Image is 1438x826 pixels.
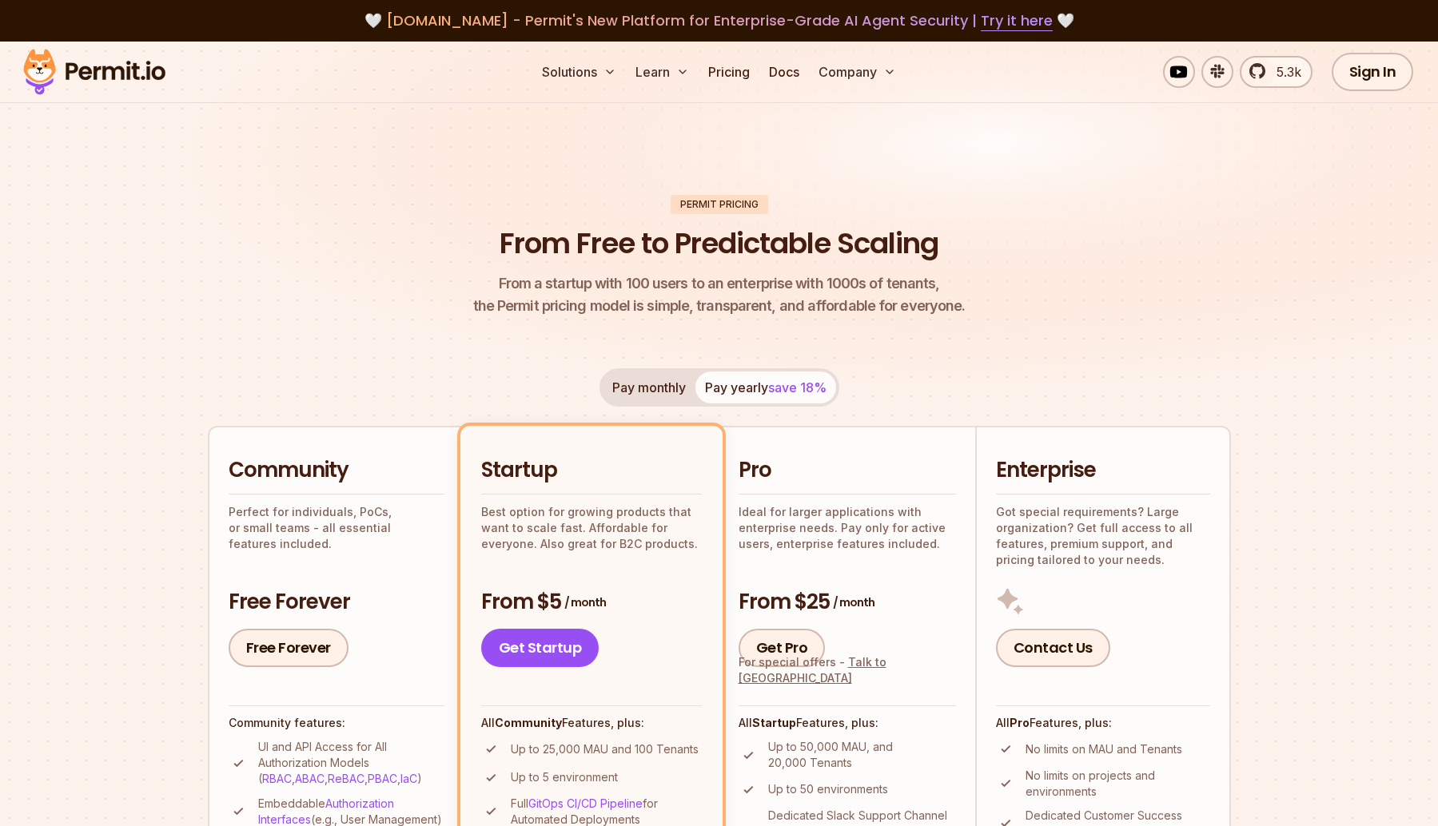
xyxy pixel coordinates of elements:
a: Sign In [1332,53,1414,91]
a: IaC [400,772,417,785]
button: Company [812,56,902,88]
p: Up to 50,000 MAU, and 20,000 Tenants [768,739,956,771]
span: [DOMAIN_NAME] - Permit's New Platform for Enterprise-Grade AI Agent Security | [386,10,1053,30]
p: Ideal for larger applications with enterprise needs. Pay only for active users, enterprise featur... [739,504,956,552]
button: Solutions [536,56,623,88]
p: UI and API Access for All Authorization Models ( , , , , ) [258,739,444,787]
a: 5.3k [1240,56,1313,88]
a: Free Forever [229,629,349,667]
p: Up to 5 environment [511,769,618,785]
p: No limits on projects and environments [1026,768,1210,800]
span: / month [833,594,874,610]
p: Perfect for individuals, PoCs, or small teams - all essential features included. [229,504,444,552]
h3: Free Forever [229,588,444,617]
h3: From $5 [481,588,702,617]
img: Permit logo [16,45,173,99]
a: Docs [763,56,806,88]
h2: Startup [481,456,702,485]
div: Permit Pricing [671,195,768,214]
span: From a startup with 100 users to an enterprise with 1000s of tenants, [473,272,966,295]
div: For special offers - [739,654,956,686]
a: RBAC [262,772,292,785]
a: ABAC [295,772,325,785]
h3: From $25 [739,588,956,617]
a: Contact Us [996,629,1110,667]
p: Got special requirements? Large organization? Get full access to all features, premium support, a... [996,504,1210,568]
button: Learn [629,56,695,88]
a: GitOps CI/CD Pipeline [528,796,643,810]
h4: Community features: [229,715,444,731]
p: Up to 25,000 MAU and 100 Tenants [511,741,699,757]
button: Pay monthly [603,371,695,403]
h2: Enterprise [996,456,1210,485]
h4: All Features, plus: [481,715,702,731]
a: Get Startup [481,629,599,667]
p: No limits on MAU and Tenants [1026,741,1182,757]
a: ReBAC [328,772,364,785]
h4: All Features, plus: [739,715,956,731]
p: Best option for growing products that want to scale fast. Affordable for everyone. Also great for... [481,504,702,552]
h2: Community [229,456,444,485]
a: Authorization Interfaces [258,796,394,826]
strong: Community [495,716,562,729]
p: Up to 50 environments [768,781,888,797]
a: Get Pro [739,629,826,667]
h2: Pro [739,456,956,485]
strong: Pro [1010,716,1030,729]
h1: From Free to Predictable Scaling [500,224,938,264]
span: 5.3k [1267,62,1301,81]
strong: Startup [752,716,796,729]
div: 🤍 🤍 [38,10,1400,32]
a: PBAC [368,772,397,785]
a: Try it here [981,10,1053,31]
span: / month [564,594,606,610]
a: Pricing [702,56,756,88]
h4: All Features, plus: [996,715,1210,731]
p: the Permit pricing model is simple, transparent, and affordable for everyone. [473,272,966,317]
